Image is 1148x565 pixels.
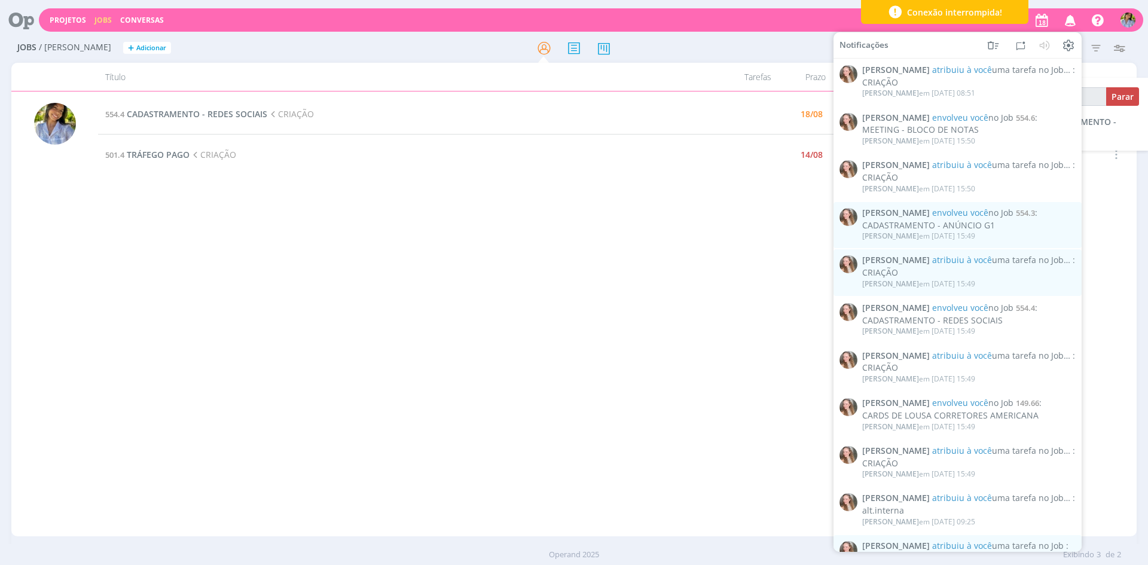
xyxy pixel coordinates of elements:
[1097,549,1101,561] span: 3
[1066,255,1085,265] span: 554.3
[105,108,267,120] a: 554.4CADASTRAMENTO - REDES SOCIAIS
[839,40,889,50] span: Notificações
[862,469,919,479] span: [PERSON_NAME]
[839,65,857,83] img: G
[932,111,1013,123] span: no Job
[862,446,1075,456] span: :
[862,136,919,146] span: [PERSON_NAME]
[862,326,919,336] span: [PERSON_NAME]
[136,44,166,52] span: Adicionar
[862,183,919,193] span: [PERSON_NAME]
[932,254,1064,265] span: uma tarefa no Job
[862,112,1075,123] span: :
[801,151,823,159] div: 14/08
[862,112,930,123] span: [PERSON_NAME]
[128,42,134,54] span: +
[127,108,267,120] span: CADASTRAMENTO - REDES SOCIAIS
[862,411,1075,421] div: CARDS DE LOUSA CORRETORES AMERICANA
[862,421,919,431] span: [PERSON_NAME]
[1016,112,1035,123] span: 554.6
[862,493,930,503] span: [PERSON_NAME]
[862,446,930,456] span: [PERSON_NAME]
[932,159,1064,170] span: uma tarefa no Job
[932,540,1064,551] span: uma tarefa no Job
[91,16,115,25] button: Jobs
[98,63,707,91] div: Título
[267,108,314,120] span: CRIAÇÃO
[862,160,930,170] span: [PERSON_NAME]
[117,16,167,25] button: Conversas
[839,255,857,273] img: G
[932,64,1064,75] span: uma tarefa no Job
[1063,549,1094,561] span: Exibindo
[862,541,1075,551] span: :
[932,111,988,123] span: envolveu você
[1106,87,1139,106] button: Parar
[862,88,919,98] span: [PERSON_NAME]
[862,65,930,75] span: [PERSON_NAME]
[862,470,975,478] div: em [DATE] 15:49
[1120,13,1135,28] img: A
[862,78,1075,88] div: CRIAÇÃO
[932,492,992,503] span: atribuiu à você
[862,303,930,313] span: [PERSON_NAME]
[932,302,988,313] span: envolveu você
[839,160,857,178] img: G
[1016,303,1035,313] span: 554.4
[50,15,86,25] a: Projetos
[862,374,919,384] span: [PERSON_NAME]
[862,303,1075,313] span: :
[932,445,1064,456] span: uma tarefa no Job
[932,445,992,456] span: atribuiu à você
[932,492,1064,503] span: uma tarefa no Job
[862,493,1075,503] span: :
[862,268,1075,278] div: CRIAÇÃO
[862,375,975,383] div: em [DATE] 15:49
[94,15,112,25] a: Jobs
[862,541,930,551] span: [PERSON_NAME]
[932,349,992,361] span: atribuiu à você
[862,208,930,218] span: [PERSON_NAME]
[862,160,1075,170] span: :
[862,255,1075,265] span: :
[932,540,992,551] span: atribuiu à você
[34,103,76,145] img: A
[862,517,975,526] div: em [DATE] 09:25
[839,208,857,226] img: G
[932,159,992,170] span: atribuiu à você
[839,493,857,511] img: G
[932,302,1013,313] span: no Job
[862,232,975,240] div: em [DATE] 15:49
[932,207,1013,218] span: no Job
[127,149,190,160] span: TRÁFEGO PAGO
[862,516,919,526] span: [PERSON_NAME]
[862,398,930,408] span: [PERSON_NAME]
[932,349,1064,361] span: uma tarefa no Job
[862,363,1075,373] div: CRIAÇÃO
[105,109,124,120] span: 554.4
[839,112,857,130] img: G
[932,254,992,265] span: atribuiu à você
[120,15,164,25] a: Conversas
[39,42,111,53] span: / [PERSON_NAME]
[932,207,988,218] span: envolveu você
[1106,549,1115,561] span: de
[123,42,171,54] button: +Adicionar
[907,6,1002,19] span: Conexão interrompida!
[105,149,190,160] a: 501.4TRÁFEGO PAGO
[801,110,823,118] div: 18/08
[862,350,930,361] span: [PERSON_NAME]
[862,89,975,97] div: em [DATE] 08:51
[190,149,236,160] span: CRIAÇÃO
[105,149,124,160] span: 501.4
[1016,207,1035,218] span: 554.3
[1112,91,1134,102] span: Parar
[862,327,975,335] div: em [DATE] 15:49
[839,398,857,416] img: G
[862,231,919,241] span: [PERSON_NAME]
[707,63,778,91] div: Tarefas
[862,316,1075,326] div: CADASTRAMENTO - REDES SOCIAIS
[862,458,1075,468] div: CRIAÇÃO
[778,63,853,91] div: Prazo
[862,173,1075,183] div: CRIAÇÃO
